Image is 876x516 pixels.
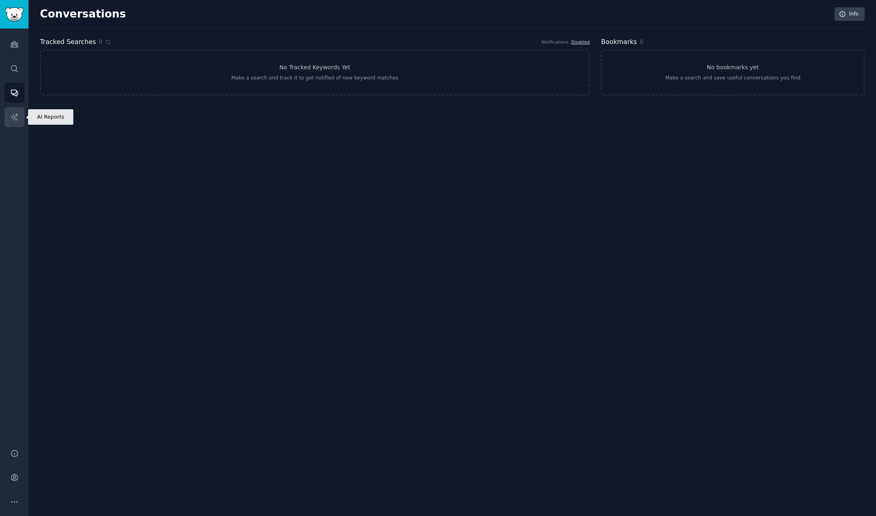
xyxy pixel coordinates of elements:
div: Notifications [541,39,568,45]
h2: Tracked Searches [40,37,96,47]
h2: Conversations [40,8,126,21]
a: No Tracked Keywords YetMake a search and track it to get notified of new keyword matches [40,50,590,95]
span: 0 [640,38,643,45]
span: 0 [99,37,102,46]
h3: No Tracked Keywords Yet [280,63,350,72]
h3: No bookmarks yet [707,63,759,72]
img: GummySearch logo [5,7,24,22]
a: Info [834,7,865,21]
div: Make a search and save useful conversations you find [665,75,801,82]
a: Disabled [571,40,590,44]
a: No bookmarks yetMake a search and save useful conversations you find [601,50,865,95]
h2: Bookmarks [601,37,637,47]
div: Make a search and track it to get notified of new keyword matches [231,75,398,82]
